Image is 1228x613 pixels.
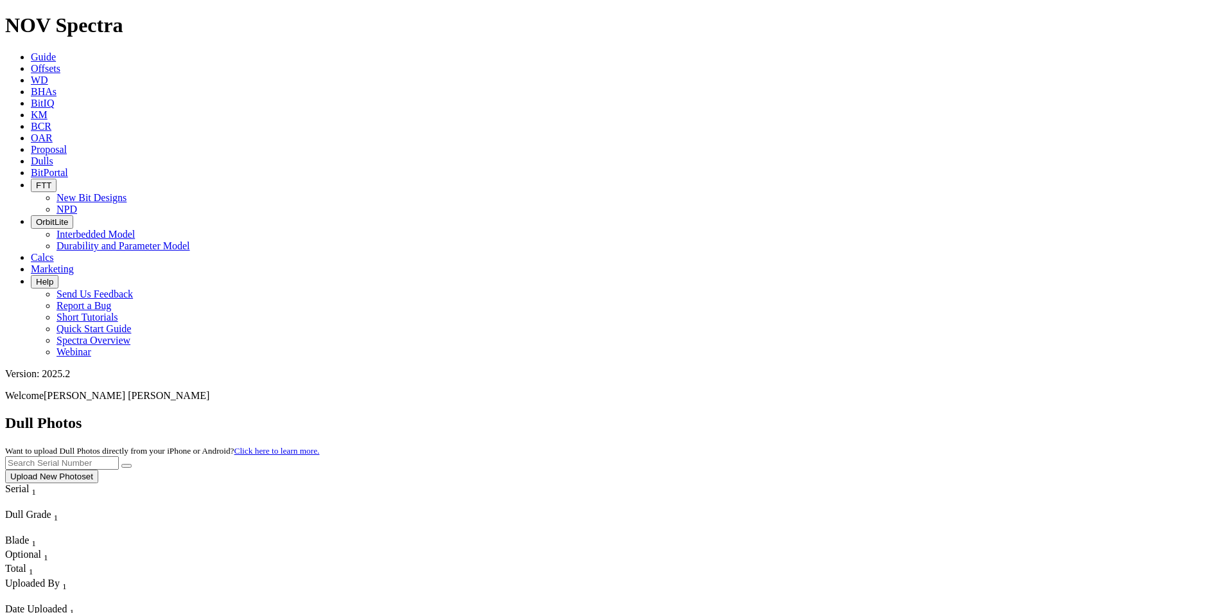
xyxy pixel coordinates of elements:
span: Uploaded By [5,578,60,589]
a: WD [31,75,48,85]
a: Report a Bug [57,300,111,311]
div: Serial Sort None [5,483,60,497]
div: Column Menu [5,592,126,603]
span: OrbitLite [36,217,68,227]
div: Version: 2025.2 [5,368,1223,380]
a: Dulls [31,155,53,166]
span: Blade [5,535,29,546]
div: Sort None [5,535,50,549]
sub: 1 [54,513,58,522]
a: Calcs [31,252,54,263]
a: BHAs [31,86,57,97]
a: Webinar [57,346,91,357]
a: Marketing [31,263,74,274]
div: Sort None [5,563,50,577]
sub: 1 [29,567,33,577]
a: Spectra Overview [57,335,130,346]
div: Sort None [5,483,60,509]
a: BitPortal [31,167,68,178]
sub: 1 [31,538,36,548]
a: Quick Start Guide [57,323,131,334]
div: Sort None [5,578,126,603]
a: Proposal [31,144,67,155]
div: Uploaded By Sort None [5,578,126,592]
h2: Dull Photos [5,414,1223,432]
span: Sort None [62,578,67,589]
span: Optional [5,549,41,560]
div: Blade Sort None [5,535,50,549]
span: FTT [36,181,51,190]
h1: NOV Spectra [5,13,1223,37]
span: Sort None [29,563,33,574]
button: Help [31,275,58,289]
div: Column Menu [5,497,60,509]
a: NPD [57,204,77,215]
span: Sort None [44,549,48,560]
sub: 1 [44,553,48,562]
sub: 1 [31,487,36,497]
a: Short Tutorials [57,312,118,323]
a: Guide [31,51,56,62]
button: Upload New Photoset [5,470,98,483]
span: Help [36,277,53,287]
span: Serial [5,483,29,494]
a: KM [31,109,48,120]
span: Dull Grade [5,509,51,520]
span: Sort None [31,483,36,494]
a: New Bit Designs [57,192,127,203]
sub: 1 [62,582,67,591]
span: Total [5,563,26,574]
span: Sort None [54,509,58,520]
a: OAR [31,132,53,143]
a: Interbedded Model [57,229,135,240]
a: BitIQ [31,98,54,109]
div: Total Sort None [5,563,50,577]
input: Search Serial Number [5,456,119,470]
div: Optional Sort None [5,549,50,563]
div: Sort None [5,549,50,563]
div: Sort None [5,509,95,535]
a: BCR [31,121,51,132]
a: Send Us Feedback [57,289,133,299]
span: Sort None [31,535,36,546]
small: Want to upload Dull Photos directly from your iPhone or Android? [5,446,319,456]
a: Durability and Parameter Model [57,240,190,251]
button: FTT [31,179,57,192]
span: [PERSON_NAME] [PERSON_NAME] [44,390,209,401]
a: Offsets [31,63,60,74]
div: Column Menu [5,523,95,535]
button: OrbitLite [31,215,73,229]
div: Dull Grade Sort None [5,509,95,523]
a: Click here to learn more. [234,446,320,456]
p: Welcome [5,390,1223,402]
